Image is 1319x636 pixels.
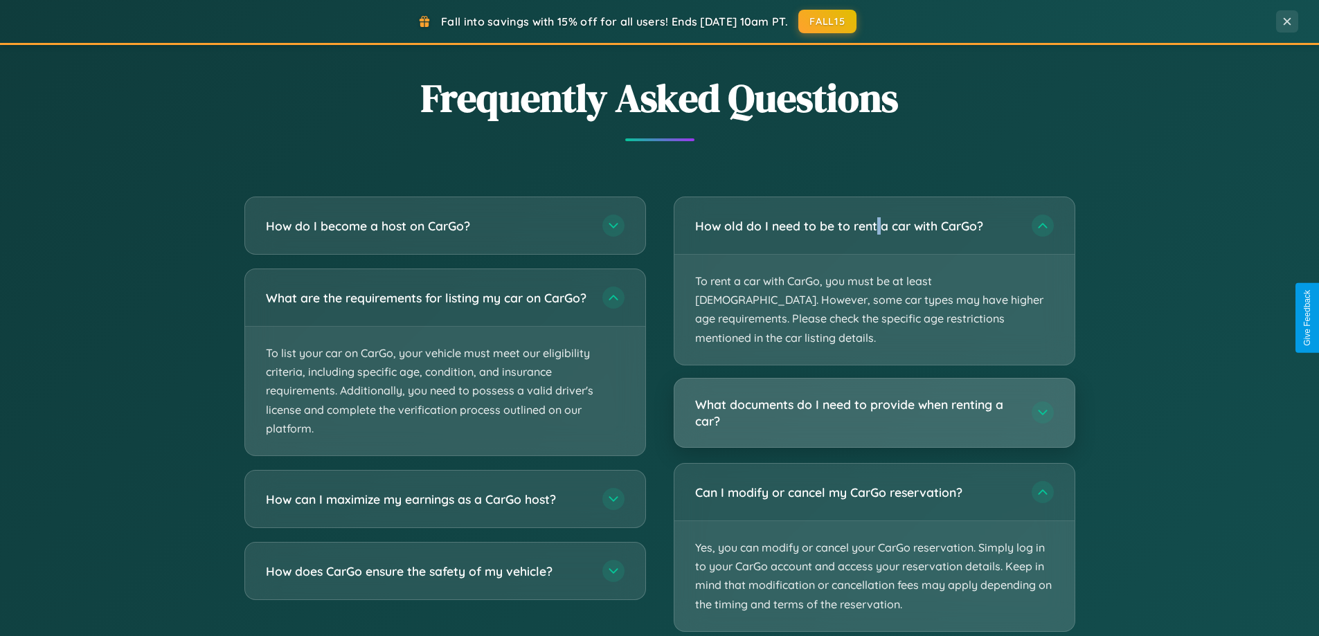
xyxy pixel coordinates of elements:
h2: Frequently Asked Questions [244,71,1075,125]
h3: How old do I need to be to rent a car with CarGo? [695,217,1018,235]
button: FALL15 [798,10,856,33]
h3: What documents do I need to provide when renting a car? [695,396,1018,430]
h3: How does CarGo ensure the safety of my vehicle? [266,563,589,580]
p: To rent a car with CarGo, you must be at least [DEMOGRAPHIC_DATA]. However, some car types may ha... [674,255,1075,365]
p: Yes, you can modify or cancel your CarGo reservation. Simply log in to your CarGo account and acc... [674,521,1075,631]
h3: Can I modify or cancel my CarGo reservation? [695,484,1018,501]
div: Give Feedback [1302,290,1312,346]
h3: How can I maximize my earnings as a CarGo host? [266,491,589,508]
h3: What are the requirements for listing my car on CarGo? [266,289,589,307]
h3: How do I become a host on CarGo? [266,217,589,235]
span: Fall into savings with 15% off for all users! Ends [DATE] 10am PT. [441,15,788,28]
p: To list your car on CarGo, your vehicle must meet our eligibility criteria, including specific ag... [245,327,645,455]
